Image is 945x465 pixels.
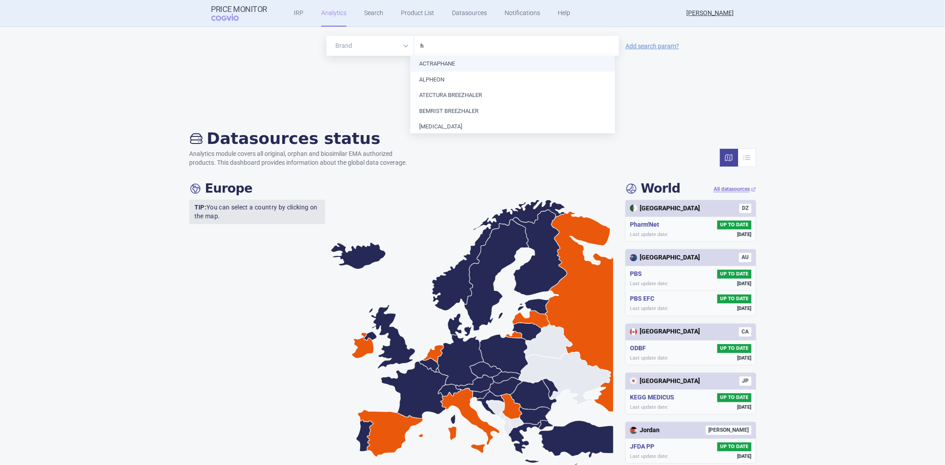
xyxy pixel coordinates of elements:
p: You can select a country by clicking on the map. [189,200,326,224]
h2: Datasources status [189,129,416,148]
li: [MEDICAL_DATA] [410,119,615,135]
span: [DATE] [737,404,751,411]
a: Add search param? [626,43,679,49]
strong: TIP: [194,204,206,211]
span: DZ [739,204,751,213]
h5: PBS [630,270,646,279]
h5: JFDA PP [630,442,658,451]
h5: PBS EFC [630,294,658,303]
li: BEMRIST BREEZHALER [410,103,615,119]
div: [GEOGRAPHIC_DATA] [630,377,700,386]
span: CA [739,327,751,337]
img: Japan [630,377,637,384]
span: UP TO DATE [717,393,751,402]
img: Australia [630,254,637,261]
span: AU [739,253,751,262]
span: COGVIO [211,14,251,21]
h4: World [625,181,681,196]
span: JP [739,376,751,386]
p: Analytics module covers all original, orphan and biosimilar EMA authorized products. This dashboa... [189,150,416,167]
li: ACTRAPHANE [410,56,615,72]
span: UP TO DATE [717,221,751,229]
li: ALPHEON [410,72,615,88]
h5: Pharm'Net [630,221,663,229]
span: Last update date: [630,280,669,287]
li: ATECTURA BREEZHALER [410,87,615,103]
img: Canada [630,328,637,335]
div: Jordan [630,426,660,435]
span: [DATE] [737,231,751,238]
a: All datasources [714,186,756,193]
span: [DATE] [737,280,751,287]
img: Algeria [630,205,637,212]
img: Jordan [630,427,637,434]
span: Last update date: [630,355,669,361]
span: [DATE] [737,305,751,312]
strong: Price Monitor [211,5,268,14]
span: UP TO DATE [717,294,751,303]
span: Last update date: [630,305,669,312]
h5: ODBF [630,344,649,353]
div: [GEOGRAPHIC_DATA] [630,327,700,336]
span: Last update date: [630,404,669,411]
span: [DATE] [737,355,751,361]
div: [GEOGRAPHIC_DATA] [630,253,700,262]
span: UP TO DATE [717,270,751,279]
span: UP TO DATE [717,442,751,451]
span: [PERSON_NAME] [706,426,751,435]
span: [DATE] [737,453,751,460]
h4: Europe [189,181,253,196]
a: Price MonitorCOGVIO [211,5,268,22]
div: [GEOGRAPHIC_DATA] [630,204,700,213]
span: Last update date: [630,453,669,460]
span: Last update date: [630,231,669,238]
span: UP TO DATE [717,344,751,353]
h5: KEGG MEDICUS [630,393,678,402]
